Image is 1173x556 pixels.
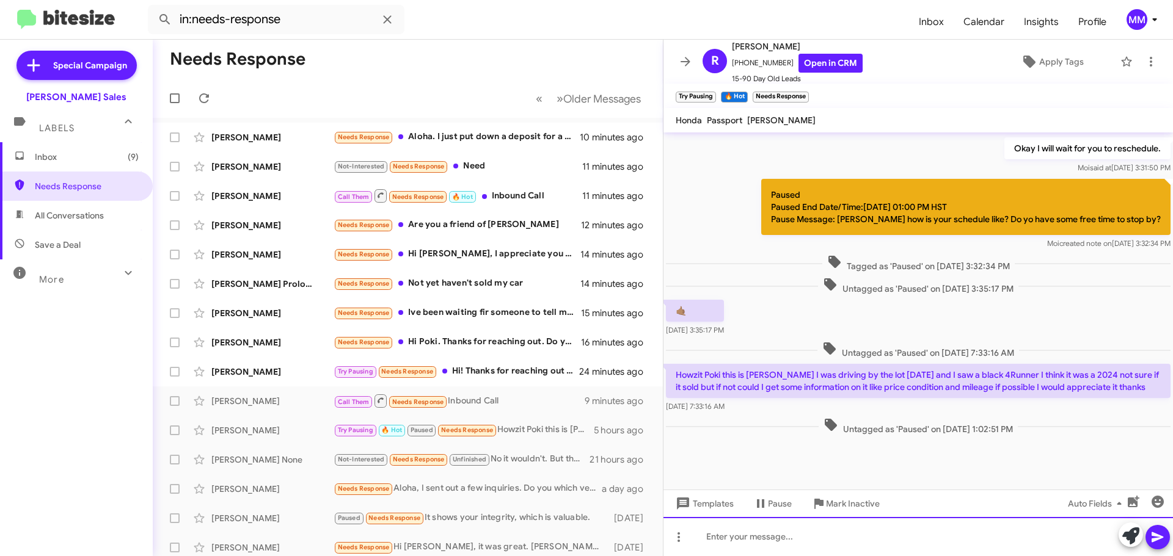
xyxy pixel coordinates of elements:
input: Search [148,5,404,34]
div: 14 minutes ago [580,248,653,261]
div: Ive been waiting fir someone to tell me about my credit application? [334,306,581,320]
div: It shows your integrity, which is valuable. [334,511,608,525]
span: Needs Response [441,426,493,434]
span: Call Them [338,193,370,201]
div: No it wouldn't. But thank you though. [334,452,590,466]
span: Tagged as 'Paused' on [DATE] 3:32:34 PM [822,255,1015,272]
span: Needs Response [35,180,139,192]
span: Not-Interested [338,162,385,170]
span: Needs Response [338,485,390,493]
div: 14 minutes ago [580,278,653,290]
span: Templates [673,493,734,514]
p: Okay I will wait for you to reschedule. [1004,137,1171,159]
span: [DATE] 7:33:16 AM [666,402,725,411]
small: Try Pausing [676,92,716,103]
a: Open in CRM [798,54,863,73]
div: 21 hours ago [590,453,653,466]
span: Call Them [338,398,370,406]
p: Paused Paused End Date/Time:[DATE] 01:00 PM HST Pause Message: [PERSON_NAME] how is your schedule... [761,179,1171,235]
div: [PERSON_NAME] [211,512,334,524]
small: Needs Response [753,92,809,103]
span: Needs Response [338,133,390,141]
span: Needs Response [338,338,390,346]
small: 🔥 Hot [721,92,747,103]
div: Need [334,159,582,173]
span: Unfinished [453,455,486,463]
a: Special Campaign [16,51,137,80]
div: [PERSON_NAME] [211,541,334,554]
span: 🔥 Hot [452,193,473,201]
span: Paused [338,514,360,522]
span: Untagged as 'Paused' on [DATE] 1:02:51 PM [819,417,1018,435]
div: 11 minutes ago [582,161,653,173]
div: 9 minutes ago [585,395,653,407]
span: Needs Response [393,455,445,463]
div: [PERSON_NAME] [211,248,334,261]
span: R [711,51,719,71]
nav: Page navigation example [529,86,648,111]
div: [PERSON_NAME] Sales [26,91,126,103]
div: 12 minutes ago [581,219,653,231]
span: 🔥 Hot [381,426,402,434]
div: [PERSON_NAME] [211,483,334,495]
a: Inbox [909,4,954,40]
div: [PERSON_NAME] [211,366,334,378]
div: 10 minutes ago [580,131,653,143]
span: Try Pausing [338,426,373,434]
div: a day ago [602,483,653,495]
div: 11 minutes ago [582,190,653,202]
div: MM [1127,9,1147,30]
span: Mark Inactive [826,493,880,514]
span: Paused [411,426,433,434]
span: Save a Deal [35,239,81,251]
div: Hi [PERSON_NAME], it was great. [PERSON_NAME] was very nice and informative. I'm just deciding wh... [334,540,608,554]
button: Previous [528,86,550,111]
div: Hi! Thanks for reaching out so often and I'm sorry for not responding as much, I've been extremel... [334,364,580,378]
span: » [557,91,563,106]
div: [PERSON_NAME] Prologue [211,278,334,290]
a: Insights [1014,4,1069,40]
span: said at [1090,163,1111,172]
span: Needs Response [338,280,390,287]
div: [DATE] [608,541,653,554]
div: Inbound Call [334,188,582,203]
div: [PERSON_NAME] [211,161,334,173]
span: Try Pausing [338,367,373,375]
div: Hi Poki. Thanks for reaching out. Do you know what model Honda odysseys arrived this week? [334,335,581,349]
div: 5 hours ago [594,424,653,436]
div: [PERSON_NAME] [211,131,334,143]
div: Inbound Call [334,393,585,408]
span: Calendar [954,4,1014,40]
p: Howzit Poki this is [PERSON_NAME] I was driving by the lot [DATE] and I saw a black 4Runner I thi... [666,364,1171,398]
button: Pause [744,493,802,514]
span: Older Messages [563,92,641,106]
div: Are you a friend of [PERSON_NAME] [334,218,581,232]
span: Needs Response [368,514,420,522]
div: Hi [PERSON_NAME], I appreciate you following up. During my last visit, me and my partner [PERSON_... [334,247,580,261]
button: Auto Fields [1058,493,1136,514]
div: Aloha. I just put down a deposit for a vehicle. I guess I will be in when the car comes in. 😊 [334,130,580,144]
span: Apply Tags [1039,51,1084,73]
button: Apply Tags [989,51,1114,73]
span: Needs Response [393,162,445,170]
span: Auto Fields [1068,493,1127,514]
span: Not-Interested [338,455,385,463]
span: All Conversations [35,209,104,222]
div: [PERSON_NAME] [211,336,334,348]
span: [PERSON_NAME] [732,39,863,54]
span: (9) [128,151,139,163]
span: [DATE] 3:35:17 PM [666,325,724,334]
p: 🤙🏽 [666,300,724,322]
span: Passport [707,115,742,126]
div: [DATE] [608,512,653,524]
span: Untagged as 'Paused' on [DATE] 7:33:16 AM [817,341,1019,359]
span: Inbox [35,151,139,163]
a: Profile [1069,4,1116,40]
button: Next [549,86,648,111]
span: Needs Response [338,250,390,258]
h1: Needs Response [170,49,305,69]
div: [PERSON_NAME] [211,307,334,319]
span: Special Campaign [53,59,127,71]
span: [PHONE_NUMBER] [732,54,863,73]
